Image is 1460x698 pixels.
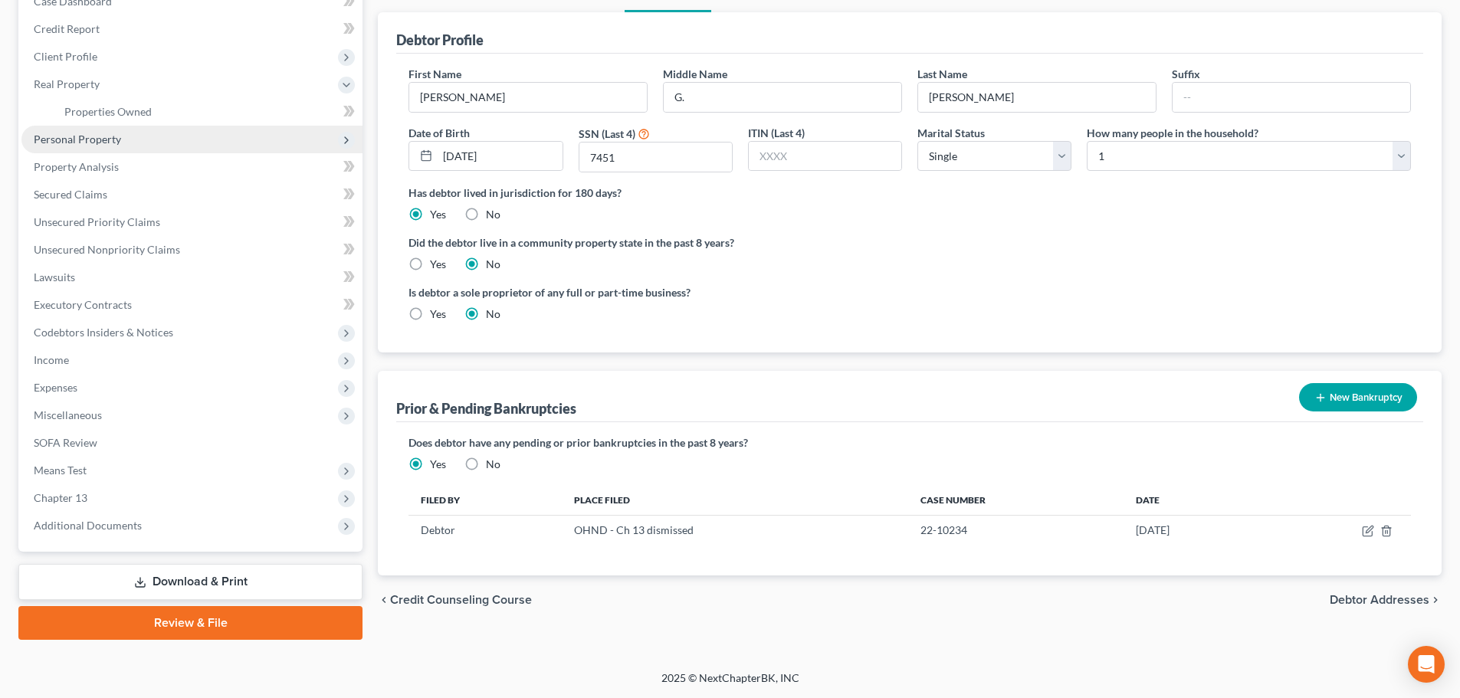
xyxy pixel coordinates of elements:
[294,670,1167,698] div: 2025 © NextChapterBK, INC
[18,606,363,640] a: Review & File
[664,83,901,112] input: M.I
[34,408,102,421] span: Miscellaneous
[21,264,363,291] a: Lawsuits
[409,83,647,112] input: --
[408,185,1411,201] label: Has debtor lived in jurisdiction for 180 days?
[562,516,908,545] td: OHND - Ch 13 dismissed
[918,83,1156,112] input: --
[430,457,446,472] label: Yes
[438,142,562,171] input: MM/DD/YYYY
[748,125,805,141] label: ITIN (Last 4)
[34,243,180,256] span: Unsecured Nonpriority Claims
[408,284,902,300] label: Is debtor a sole proprietor of any full or part-time business?
[1172,66,1200,82] label: Suffix
[430,207,446,222] label: Yes
[64,105,152,118] span: Properties Owned
[408,66,461,82] label: First Name
[486,207,500,222] label: No
[34,326,173,339] span: Codebtors Insiders & Notices
[21,236,363,264] a: Unsecured Nonpriority Claims
[1124,516,1264,545] td: [DATE]
[52,98,363,126] a: Properties Owned
[34,519,142,532] span: Additional Documents
[21,181,363,208] a: Secured Claims
[1408,646,1445,683] div: Open Intercom Messenger
[579,126,635,142] label: SSN (Last 4)
[378,594,532,606] button: chevron_left Credit Counseling Course
[486,457,500,472] label: No
[34,160,119,173] span: Property Analysis
[408,234,1411,251] label: Did the debtor live in a community property state in the past 8 years?
[34,50,97,63] span: Client Profile
[749,142,901,171] input: XXXX
[562,484,908,515] th: Place Filed
[430,306,446,322] label: Yes
[486,257,500,272] label: No
[408,516,562,545] td: Debtor
[34,353,69,366] span: Income
[34,381,77,394] span: Expenses
[34,464,87,477] span: Means Test
[34,298,132,311] span: Executory Contracts
[1173,83,1410,112] input: --
[34,77,100,90] span: Real Property
[908,516,1124,545] td: 22-10234
[1330,594,1442,606] button: Debtor Addresses chevron_right
[21,429,363,457] a: SOFA Review
[917,125,985,141] label: Marital Status
[663,66,727,82] label: Middle Name
[21,208,363,236] a: Unsecured Priority Claims
[18,564,363,600] a: Download & Print
[1124,484,1264,515] th: Date
[34,188,107,201] span: Secured Claims
[408,434,1411,451] label: Does debtor have any pending or prior bankruptcies in the past 8 years?
[1330,594,1429,606] span: Debtor Addresses
[378,594,390,606] i: chevron_left
[430,257,446,272] label: Yes
[34,436,97,449] span: SOFA Review
[1299,383,1417,411] button: New Bankruptcy
[390,594,532,606] span: Credit Counseling Course
[1429,594,1442,606] i: chevron_right
[908,484,1124,515] th: Case Number
[1087,125,1258,141] label: How many people in the household?
[408,125,470,141] label: Date of Birth
[579,143,732,172] input: XXXX
[917,66,967,82] label: Last Name
[486,306,500,322] label: No
[396,399,576,418] div: Prior & Pending Bankruptcies
[21,15,363,43] a: Credit Report
[408,484,562,515] th: Filed By
[34,215,160,228] span: Unsecured Priority Claims
[21,153,363,181] a: Property Analysis
[34,133,121,146] span: Personal Property
[396,31,484,49] div: Debtor Profile
[21,291,363,319] a: Executory Contracts
[34,491,87,504] span: Chapter 13
[34,270,75,283] span: Lawsuits
[34,22,100,35] span: Credit Report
